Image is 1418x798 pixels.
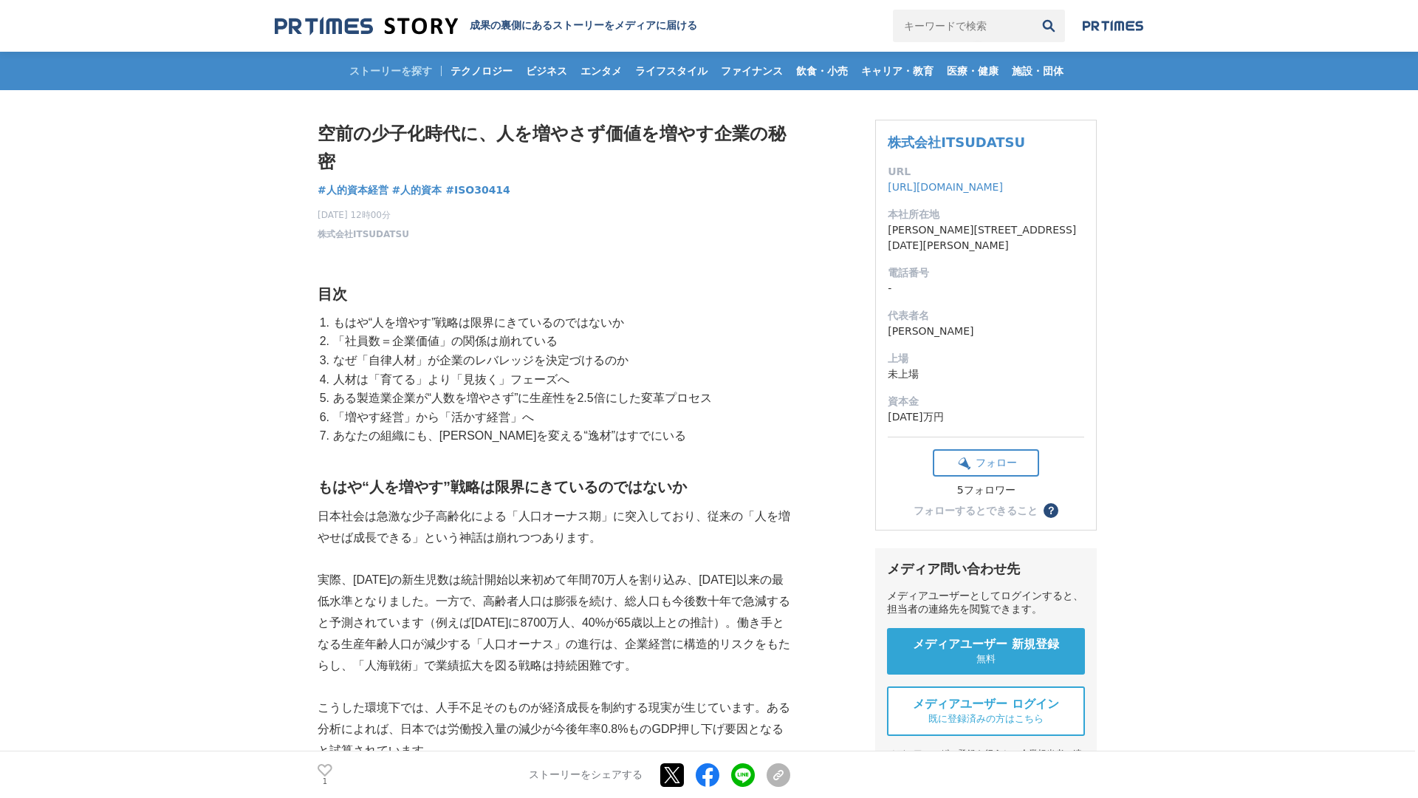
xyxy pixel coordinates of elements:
[318,208,409,222] span: [DATE] 12時00分
[976,652,996,666] span: 無料
[318,778,332,785] p: 1
[329,332,790,351] li: 「社員数＝企業価値」の関係は崩れている
[888,181,1003,193] a: [URL][DOMAIN_NAME]
[329,351,790,370] li: なぜ「自律人材」が企業のレバレッジを決定づけるのか
[1083,20,1143,32] img: prtimes
[941,52,1004,90] a: 医療・健康
[529,768,643,782] p: ストーリーをシェアする
[888,324,1084,339] dd: [PERSON_NAME]
[318,479,687,495] strong: もはや“人を増やす”戦略は限界にきているのではないか
[520,52,573,90] a: ビジネス
[941,64,1004,78] span: 医療・健康
[888,164,1084,180] dt: URL
[893,10,1032,42] input: キーワードで検索
[329,408,790,427] li: 「増やす経営」から「活かす経営」へ
[888,134,1025,150] a: 株式会社ITSUDATSU
[855,52,939,90] a: キャリア・教育
[318,286,347,302] strong: 目次
[392,183,442,198] a: #人的資本
[1046,505,1056,516] span: ？
[1032,10,1065,42] button: 検索
[914,505,1038,516] div: フォローするとできること
[790,64,854,78] span: 飲食・小売
[887,686,1085,736] a: メディアユーザー ログイン 既に登録済みの方はこちら
[888,394,1084,409] dt: 資本金
[445,52,518,90] a: テクノロジー
[1044,503,1058,518] button: ？
[575,64,628,78] span: エンタメ
[888,308,1084,324] dt: 代表者名
[318,570,790,676] p: 実際、[DATE]の新生児数は統計開始以来初めて年間70万人を割り込み、[DATE]以来の最低水準となりました。一方で、高齢者人口は膨張を続け、総人口も今後数十年で急減すると予測されています（例...
[887,560,1085,578] div: メディア問い合わせ先
[715,52,789,90] a: ファイナンス
[888,222,1084,253] dd: [PERSON_NAME][STREET_ADDRESS][DATE][PERSON_NAME]
[1006,52,1069,90] a: 施設・団体
[329,389,790,408] li: ある製造業企業が“人数を増やさず”に生産性を2.5倍にした変革プロセス
[275,16,697,36] a: 成果の裏側にあるストーリーをメディアに届ける 成果の裏側にあるストーリーをメディアに届ける
[329,370,790,389] li: 人材は「育てる」より「見抜く」フェーズへ
[318,506,790,549] p: 日本社会は急激な少子高齢化による「人口オーナス期」に突入しており、従来の「人を増やせば成長できる」という神話は崩れつつあります。
[855,64,939,78] span: キャリア・教育
[392,183,442,197] span: #人的資本
[520,64,573,78] span: ビジネス
[888,265,1084,281] dt: 電話番号
[445,183,510,197] span: #ISO30414
[445,64,518,78] span: テクノロジー
[913,637,1059,652] span: メディアユーザー 新規登録
[470,19,697,33] h2: 成果の裏側にあるストーリーをメディアに届ける
[887,628,1085,675] a: メディアユーザー 新規登録 無料
[933,449,1039,477] button: フォロー
[318,228,409,241] a: 株式会社ITSUDATSU
[888,207,1084,222] dt: 本社所在地
[445,183,510,198] a: #ISO30414
[1006,64,1069,78] span: 施設・団体
[715,64,789,78] span: ファイナンス
[888,281,1084,296] dd: -
[913,697,1059,712] span: メディアユーザー ログイン
[888,409,1084,425] dd: [DATE]万円
[790,52,854,90] a: 飲食・小売
[329,426,790,446] li: あなたの組織にも、[PERSON_NAME]を変える“逸材”はすでにいる
[629,52,713,90] a: ライフスタイル
[933,484,1039,497] div: 5フォロワー
[887,590,1085,616] div: メディアユーザーとしてログインすると、担当者の連絡先を閲覧できます。
[888,351,1084,366] dt: 上場
[329,313,790,332] li: もはや“人を増やす”戦略は限界にきているのではないか
[318,183,388,198] a: #人的資本経営
[318,698,790,761] p: こうした環境下では、人手不足そのものが経済成長を制約する現実が生じています。ある分析によれば、日本では労働投入量の減少が今後年率0.8%ものGDP押し下げ要因となると試算されています。
[575,52,628,90] a: エンタメ
[318,183,388,197] span: #人的資本経営
[629,64,713,78] span: ライフスタイル
[275,16,458,36] img: 成果の裏側にあるストーリーをメディアに届ける
[928,712,1044,726] span: 既に登録済みの方はこちら
[888,366,1084,382] dd: 未上場
[318,120,790,177] h1: 空前の少子化時代に、人を増やさず価値を増やす企業の秘密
